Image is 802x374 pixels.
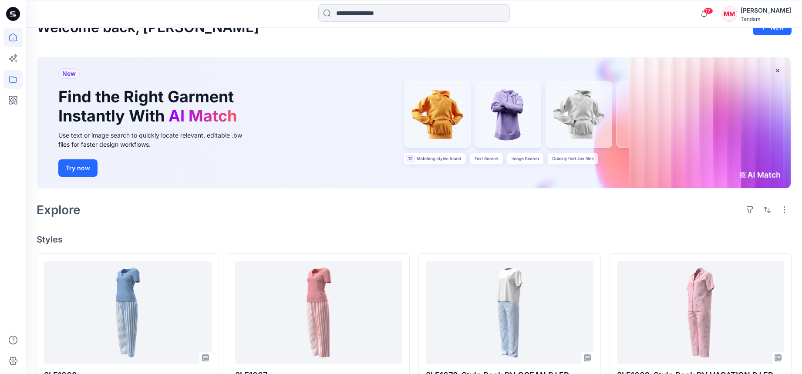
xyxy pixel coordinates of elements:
[58,159,98,177] button: Try now
[62,68,76,79] span: New
[741,5,791,16] div: [PERSON_NAME]
[426,261,593,364] a: 3LE1670-Style Book DV OCEAN PJ FR
[617,261,785,364] a: 3LE1669-Style Book DV VACATION PJ FR
[58,131,254,149] div: Use text or image search to quickly locate relevant, editable .bw files for faster design workflows.
[58,88,241,125] h1: Find the Right Garment Instantly With
[741,16,791,22] div: Tendam
[721,6,737,22] div: MM
[168,106,237,125] span: AI Match
[44,261,212,364] a: 3LE1668
[235,261,403,364] a: 3LE1667
[37,234,792,245] h4: Styles
[37,203,81,217] h2: Explore
[704,7,713,14] span: 17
